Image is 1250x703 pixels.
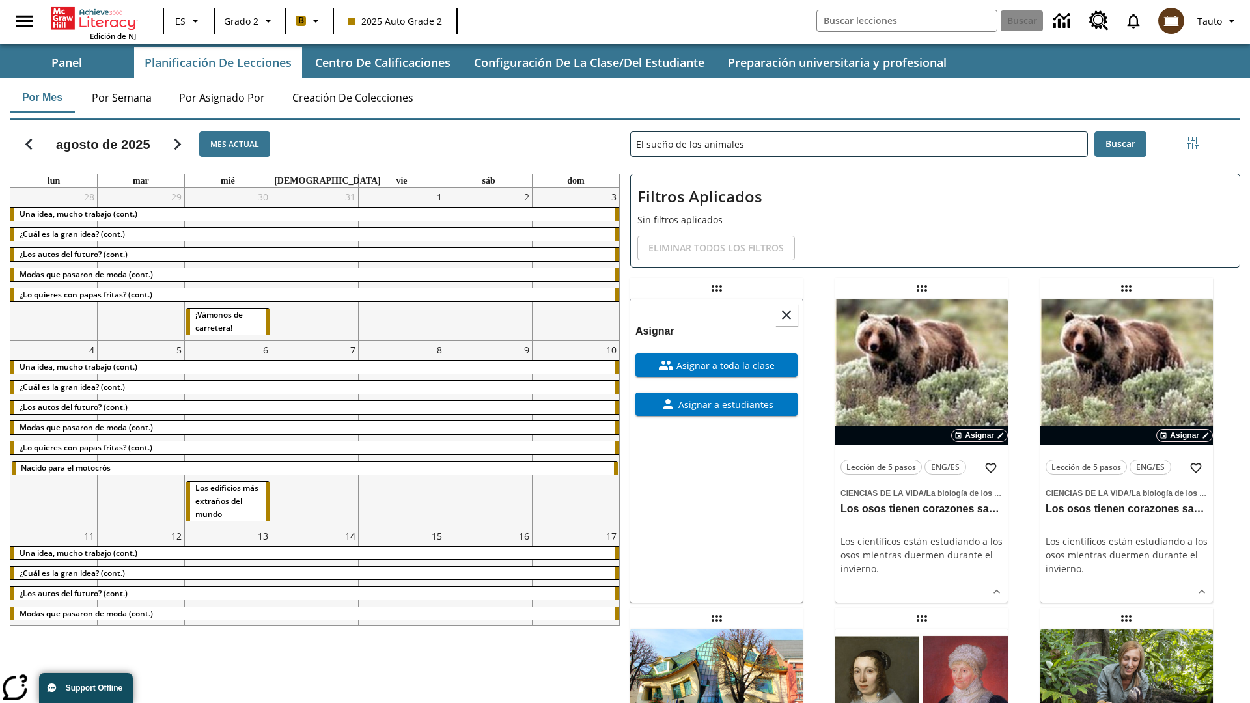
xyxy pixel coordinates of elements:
button: Abrir el menú lateral [5,2,44,40]
div: ¿Los autos del futuro? (cont.) [10,401,619,414]
a: 16 de agosto de 2025 [516,527,532,545]
button: Por semana [81,82,162,113]
span: Ciencias de la Vida [1046,489,1129,498]
button: Planificación de lecciones [134,47,302,78]
img: avatar image [1158,8,1184,34]
button: Regresar [12,128,46,161]
span: ¿Los autos del futuro? (cont.) [20,249,128,260]
div: Lección arrastrable: La doctora de los perezosos [1116,608,1137,629]
button: Asignar a toda la clase [635,353,798,377]
span: ¿Cuál es la gran idea? (cont.) [20,228,125,240]
span: Grado 2 [224,14,258,28]
div: Lección arrastrable: Mujeres notables de la Ilustración [911,608,932,629]
button: Creación de colecciones [282,82,424,113]
button: ENG/ES [1130,460,1171,475]
button: Menú lateral de filtros [1180,130,1206,156]
td: 3 de agosto de 2025 [532,188,619,340]
span: Tauto [1197,14,1222,28]
div: Portada [51,4,136,41]
span: Asignar a estudiantes [676,398,773,411]
span: Asignar [965,430,994,441]
span: Una idea, mucho trabajo (cont.) [20,208,137,219]
a: 11 de agosto de 2025 [81,527,97,545]
div: ¿Cuál es la gran idea? (cont.) [10,228,619,241]
a: Centro de recursos, Se abrirá en una pestaña nueva. [1081,3,1117,38]
div: Modas que pasaron de moda (cont.) [10,268,619,281]
span: Tema: Ciencias de la Vida/La biología de los sistemas humanos y la salud [1046,486,1208,500]
span: Modas que pasaron de moda (cont.) [20,422,153,433]
div: Modas que pasaron de moda (cont.) [10,607,619,620]
span: Modas que pasaron de moda (cont.) [20,269,153,280]
span: / [1129,489,1131,498]
button: Lección de 5 pasos [1046,460,1127,475]
a: Portada [51,5,136,31]
a: 13 de agosto de 2025 [255,527,271,545]
div: lesson details [835,299,1008,603]
a: jueves [271,174,383,187]
button: Cerrar [775,304,798,326]
span: ¿Lo quieres con papas fritas? (cont.) [20,289,152,300]
a: 31 de julio de 2025 [342,188,358,206]
span: ¿Los autos del futuro? (cont.) [20,588,128,599]
button: Configuración de la clase/del estudiante [464,47,715,78]
span: Tema: Ciencias de la Vida/La biología de los sistemas humanos y la salud [840,486,1003,500]
button: Preparación universitaria y profesional [717,47,957,78]
a: 15 de agosto de 2025 [429,527,445,545]
a: 6 de agosto de 2025 [260,341,271,359]
a: miércoles [218,174,238,187]
h2: agosto de 2025 [56,137,150,152]
button: Grado: Grado 2, Elige un grado [219,9,281,33]
td: 8 de agosto de 2025 [358,340,445,527]
a: 5 de agosto de 2025 [174,341,184,359]
span: Asignar a toda la clase [674,359,775,372]
span: Lección de 5 pasos [1051,460,1121,474]
button: Ver más [987,582,1007,601]
button: Perfil/Configuración [1192,9,1245,33]
span: Nacido para el motocrós [21,462,111,473]
button: Panel [1,47,132,78]
button: Escoja un nuevo avatar [1150,4,1192,38]
div: ¿Cuál es la gran idea? (cont.) [10,381,619,394]
div: Nacido para el motocrós [12,462,618,475]
a: Notificaciones [1117,4,1150,38]
button: Lección de 5 pasos [840,460,922,475]
span: Support Offline [66,683,122,693]
td: 13 de agosto de 2025 [184,527,271,680]
td: 10 de agosto de 2025 [532,340,619,527]
button: Mes actual [199,131,270,157]
a: Centro de información [1046,3,1081,39]
td: 11 de agosto de 2025 [10,527,98,680]
a: 29 de julio de 2025 [169,188,184,206]
span: La biología de los sistemas humanos y la salud [926,489,1103,498]
div: Lección arrastrable: Los osos tienen corazones sanos, pero ¿por qué? [911,278,932,299]
div: Lección arrastrable: Los osos tienen corazones sanos, pero ¿por qué? [1116,278,1137,299]
p: Los científicos están estudiando a los osos mientras duermen durante el invierno. [840,534,1003,575]
button: Por mes [10,82,75,113]
p: Sin filtros aplicados [637,213,1233,227]
h3: Los osos tienen corazones sanos, pero ¿por qué? [840,503,1003,516]
td: 31 de julio de 2025 [271,188,359,340]
a: domingo [564,174,587,187]
a: 14 de agosto de 2025 [342,527,358,545]
a: 3 de agosto de 2025 [609,188,619,206]
div: ¿Cuál es la gran idea? (cont.) [10,567,619,580]
div: lesson details [630,299,803,603]
div: Una idea, mucho trabajo (cont.) [10,208,619,221]
input: Buscar lecciones [631,132,1087,156]
td: 7 de agosto de 2025 [271,340,359,527]
button: Centro de calificaciones [305,47,461,78]
button: Por asignado por [169,82,275,113]
a: 30 de julio de 2025 [255,188,271,206]
span: Lección de 5 pasos [846,460,916,474]
button: Support Offline [39,673,133,703]
a: 12 de agosto de 2025 [169,527,184,545]
span: B [298,12,304,29]
button: Seguir [161,128,194,161]
a: 9 de agosto de 2025 [521,341,532,359]
p: Los científicos están estudiando a los osos mientras duermen durante el invierno. [1046,534,1208,575]
input: Buscar campo [817,10,997,31]
a: 2 de agosto de 2025 [521,188,532,206]
span: Modas que pasaron de moda (cont.) [20,608,153,619]
td: 12 de agosto de 2025 [98,527,185,680]
td: 5 de agosto de 2025 [98,340,185,527]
